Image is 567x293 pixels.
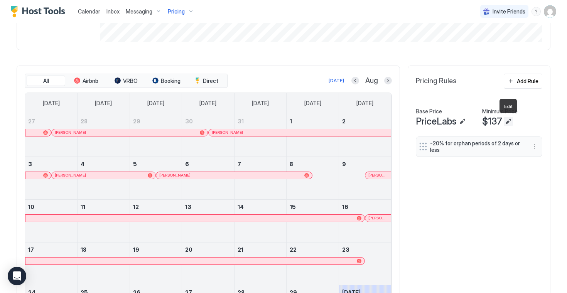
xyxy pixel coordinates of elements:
a: Monday [87,93,120,114]
div: [PERSON_NAME] [55,130,204,135]
a: August 11, 2025 [78,200,130,214]
span: 28 [81,118,88,125]
button: Direct [187,76,226,86]
span: Calendar [78,8,100,15]
td: August 23, 2025 [339,242,391,285]
td: August 21, 2025 [234,242,287,285]
span: [DATE] [356,100,373,107]
a: August 6, 2025 [182,157,234,171]
a: August 10, 2025 [25,200,77,214]
span: 10 [28,204,34,210]
span: Aug [365,76,378,85]
button: More options [530,142,539,151]
a: August 2, 2025 [339,114,391,128]
td: August 10, 2025 [25,199,78,242]
a: July 31, 2025 [235,114,287,128]
span: [DATE] [147,100,164,107]
span: 3 [28,161,32,167]
span: [DATE] [43,100,60,107]
div: [PERSON_NAME] [159,173,309,178]
a: August 19, 2025 [130,242,182,257]
div: Add Rule [517,77,538,85]
a: July 27, 2025 [25,114,77,128]
a: August 9, 2025 [339,157,391,171]
span: 4 [81,161,84,167]
span: 29 [133,118,140,125]
span: Booking [161,77,181,84]
span: [PERSON_NAME] [368,173,388,178]
span: 27 [28,118,35,125]
td: August 4, 2025 [78,157,130,199]
td: August 8, 2025 [287,157,339,199]
td: August 3, 2025 [25,157,78,199]
td: August 16, 2025 [339,199,391,242]
button: All [27,76,65,86]
td: July 29, 2025 [130,114,182,157]
a: August 12, 2025 [130,200,182,214]
button: Previous month [351,77,359,84]
button: [DATE] [327,76,345,85]
span: 13 [185,204,191,210]
a: Tuesday [140,93,172,114]
a: August 8, 2025 [287,157,339,171]
span: 23 [342,246,349,253]
td: July 27, 2025 [25,114,78,157]
span: 20 [185,246,192,253]
span: 1 [290,118,292,125]
span: Minimum Price [482,108,518,115]
span: -20% for orphan periods of 2 days or less [430,140,522,153]
span: 19 [133,246,139,253]
td: August 6, 2025 [182,157,235,199]
a: August 21, 2025 [235,242,287,257]
td: August 14, 2025 [234,199,287,242]
span: 22 [290,246,297,253]
a: Friday [297,93,329,114]
a: July 28, 2025 [78,114,130,128]
td: August 18, 2025 [78,242,130,285]
div: Open Intercom Messenger [8,267,26,285]
span: 6 [185,161,189,167]
td: August 5, 2025 [130,157,182,199]
div: menu [532,7,541,16]
td: July 30, 2025 [182,114,235,157]
span: [PERSON_NAME] [212,130,243,135]
span: 16 [342,204,348,210]
a: July 30, 2025 [182,114,234,128]
td: August 9, 2025 [339,157,391,199]
a: Thursday [244,93,277,114]
a: August 14, 2025 [235,200,287,214]
td: August 13, 2025 [182,199,235,242]
button: Next month [384,77,392,84]
td: August 11, 2025 [78,199,130,242]
span: 8 [290,161,293,167]
button: Booking [147,76,186,86]
td: August 12, 2025 [130,199,182,242]
button: Add Rule [504,74,542,89]
span: [PERSON_NAME] [368,216,388,221]
a: Inbox [106,7,120,15]
span: PriceLabs [416,116,456,127]
div: tab-group [25,74,228,88]
span: 12 [133,204,139,210]
span: Edit [504,103,512,109]
a: Wednesday [192,93,224,114]
a: August 22, 2025 [287,242,339,257]
a: Host Tools Logo [11,6,69,17]
td: August 15, 2025 [287,199,339,242]
a: August 4, 2025 [78,157,130,171]
button: Edit [458,117,467,126]
td: July 28, 2025 [78,114,130,157]
button: Edit [504,117,513,126]
td: August 19, 2025 [130,242,182,285]
a: August 17, 2025 [25,242,77,257]
span: [PERSON_NAME] [159,173,191,178]
span: Base Price [416,108,442,115]
span: 30 [185,118,193,125]
div: [PERSON_NAME] [55,173,152,178]
span: Messaging [126,8,152,15]
span: 21 [238,246,243,253]
div: User profile [544,5,556,18]
div: [PERSON_NAME] [212,130,388,135]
